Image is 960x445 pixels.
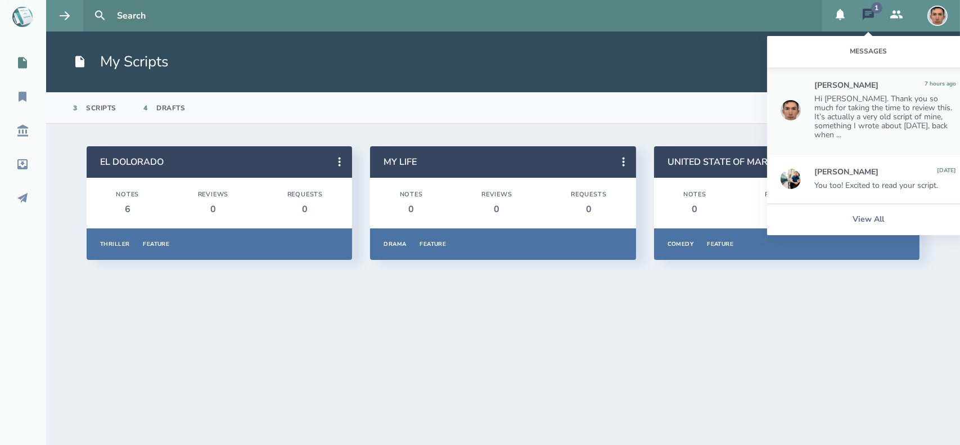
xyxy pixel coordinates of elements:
[384,156,417,168] a: MY LIFE
[668,240,694,248] div: Comedy
[707,240,733,248] div: Feature
[87,104,117,113] div: Scripts
[116,203,139,215] div: 6
[116,191,139,199] div: Notes
[100,240,129,248] div: Thriller
[287,191,323,199] div: Requests
[384,240,406,248] div: Drama
[100,156,164,168] a: EL DOLORADO
[814,181,956,190] div: You too! Excited to read your script.
[781,169,801,189] img: user_1673573717-crop.jpg
[937,168,956,177] div: Friday, September 5, 2025 at 9:09:44 PM
[287,203,323,215] div: 0
[871,2,882,14] div: 1
[400,203,423,215] div: 0
[927,6,948,26] img: user_1756948650-crop.jpg
[143,104,148,113] div: 4
[765,191,796,199] div: Reviews
[400,191,423,199] div: Notes
[814,168,878,177] div: [PERSON_NAME]
[814,95,956,140] div: Hi [PERSON_NAME]. Thank you so much for taking the time to review this. It’s actually a very old ...
[683,203,706,215] div: 0
[925,81,956,90] div: Sunday, September 7, 2025 at 5:00:09 AM
[668,156,773,168] a: UNITED STATE OF MARS
[781,100,801,120] img: user_1756948650-crop.jpg
[73,52,169,72] h1: My Scripts
[765,203,796,215] div: 0
[143,240,169,248] div: Feature
[198,191,229,199] div: Reviews
[420,240,446,248] div: Feature
[571,203,606,215] div: 0
[481,191,512,199] div: Reviews
[814,81,878,90] div: [PERSON_NAME]
[73,104,78,113] div: 3
[157,104,186,113] div: Drafts
[571,191,606,199] div: Requests
[198,203,229,215] div: 0
[481,203,512,215] div: 0
[683,191,706,199] div: Notes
